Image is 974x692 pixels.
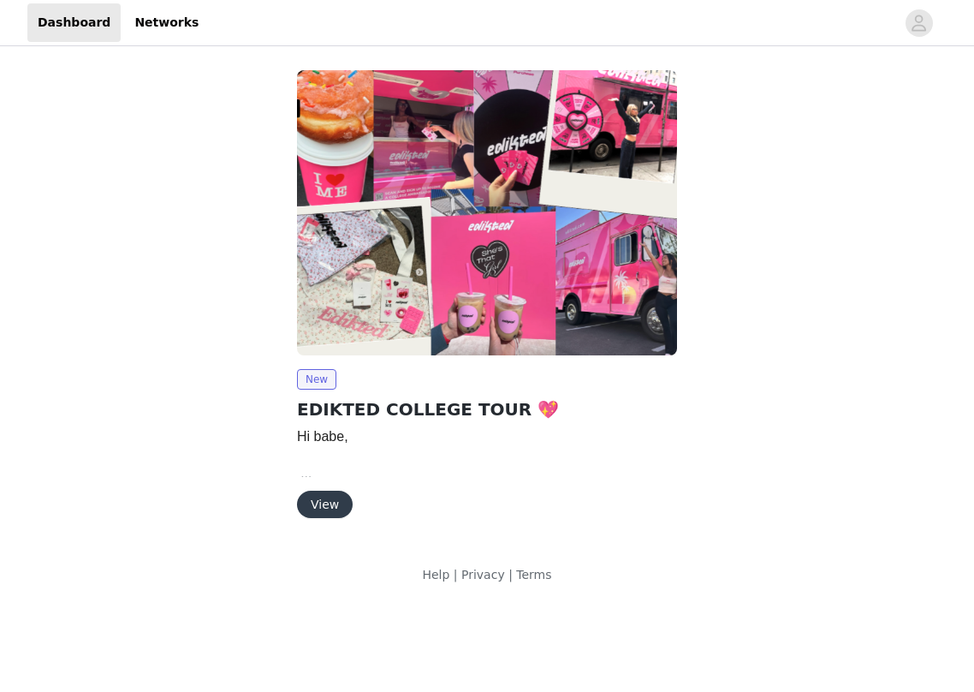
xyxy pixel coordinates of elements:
[297,491,353,518] button: View
[297,369,336,390] span: New
[461,568,505,582] a: Privacy
[297,70,677,355] img: Edikted
[297,498,353,511] a: View
[508,568,513,582] span: |
[911,9,927,37] div: avatar
[422,568,449,582] a: Help
[124,3,209,42] a: Networks
[297,429,348,444] span: Hi babe,
[516,568,551,582] a: Terms
[297,397,677,422] h2: EDIKTED COLLEGE TOUR 💖
[454,568,458,582] span: |
[27,3,121,42] a: Dashboard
